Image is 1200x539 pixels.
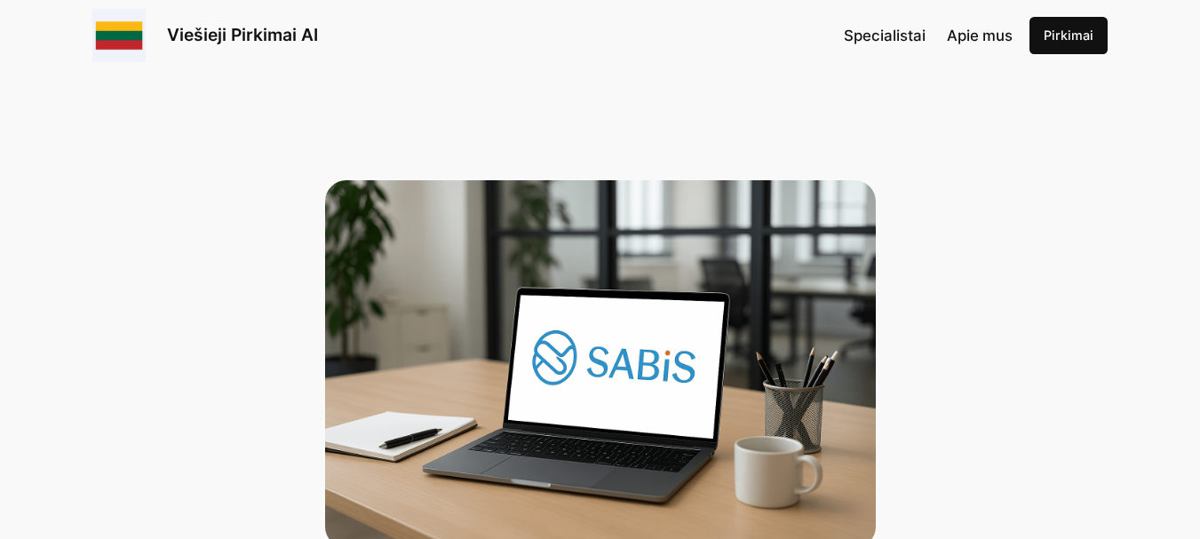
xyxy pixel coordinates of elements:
a: Apie mus [947,24,1013,47]
nav: Navigation [844,24,1013,47]
a: Specialistai [844,24,926,47]
span: Specialistai [844,27,926,44]
span: Apie mus [947,27,1013,44]
img: Viešieji pirkimai logo [92,9,146,62]
a: Viešieji Pirkimai AI [167,24,318,45]
a: Pirkimai [1029,17,1108,54]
